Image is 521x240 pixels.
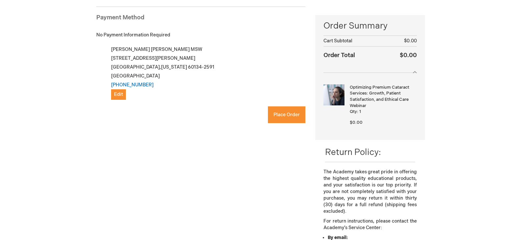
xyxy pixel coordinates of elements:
button: Place Order [268,106,305,123]
span: Edit [114,92,123,97]
button: Edit [111,89,126,100]
span: 1 [359,109,361,114]
iframe: reCAPTCHA [96,114,196,140]
p: The Academy takes great pride in offering the highest quality educational products, and your sati... [323,169,416,215]
span: [US_STATE] [161,64,187,70]
a: [PHONE_NUMBER] [111,82,154,88]
div: Payment Method [96,13,306,25]
span: $0.00 [404,38,417,44]
span: No Payment Information Required [96,32,170,38]
span: $0.00 [350,120,363,125]
th: Cart Subtotal [323,36,386,47]
img: Optimizing Premium Cataract Services: Growth, Patient Satisfaction, and Ethical Care Webinar [323,84,344,105]
p: For return instructions, please contact the Academy’s Service Center: [323,218,416,231]
span: Qty [350,109,357,114]
span: $0.00 [400,52,417,59]
div: [PERSON_NAME] [PERSON_NAME] MSW [STREET_ADDRESS][PERSON_NAME] [GEOGRAPHIC_DATA] , 60134-2591 [GEO... [104,45,306,100]
span: Order Summary [323,20,416,35]
strong: Optimizing Premium Cataract Services: Growth, Patient Satisfaction, and Ethical Care Webinar [350,84,415,109]
strong: Order Total [323,50,355,60]
span: Return Policy: [325,147,381,158]
span: Place Order [273,112,300,118]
